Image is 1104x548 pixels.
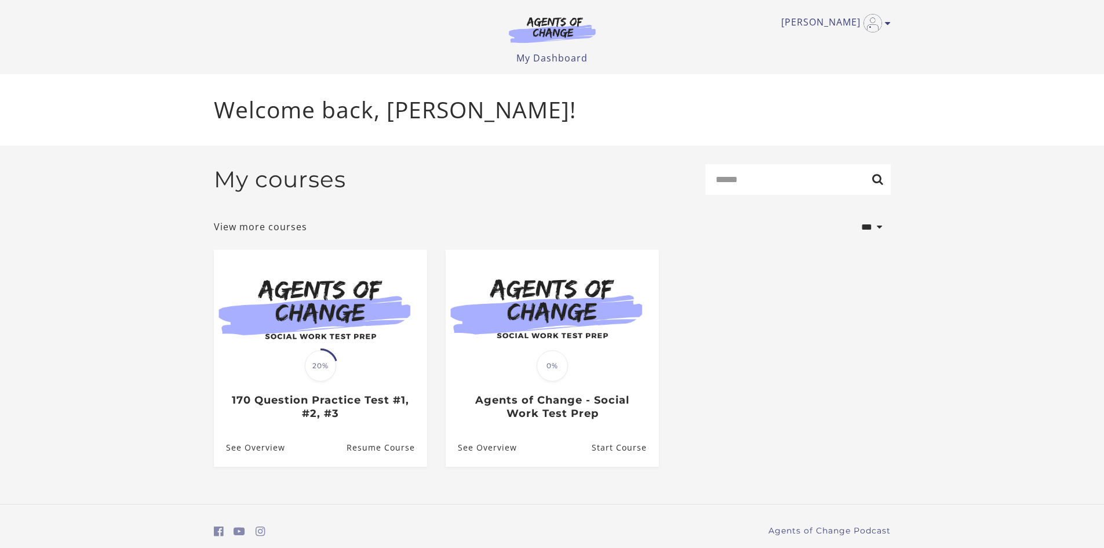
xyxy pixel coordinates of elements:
[781,14,885,32] a: Toggle menu
[234,523,245,540] a: https://www.youtube.com/c/AgentsofChangeTestPrepbyMeaganMitchell (Open in a new window)
[256,523,265,540] a: https://www.instagram.com/agentsofchangeprep/ (Open in a new window)
[214,220,307,234] a: View more courses
[305,350,336,382] span: 20%
[226,394,414,420] h3: 170 Question Practice Test #1, #2, #3
[458,394,646,420] h3: Agents of Change - Social Work Test Prep
[497,16,608,43] img: Agents of Change Logo
[591,429,658,467] a: Agents of Change - Social Work Test Prep: Resume Course
[214,166,346,193] h2: My courses
[516,52,588,64] a: My Dashboard
[214,429,285,467] a: 170 Question Practice Test #1, #2, #3: See Overview
[234,526,245,537] i: https://www.youtube.com/c/AgentsofChangeTestPrepbyMeaganMitchell (Open in a new window)
[346,429,427,467] a: 170 Question Practice Test #1, #2, #3: Resume Course
[446,429,517,467] a: Agents of Change - Social Work Test Prep: See Overview
[214,526,224,537] i: https://www.facebook.com/groups/aswbtestprep (Open in a new window)
[214,93,891,127] p: Welcome back, [PERSON_NAME]!
[214,523,224,540] a: https://www.facebook.com/groups/aswbtestprep (Open in a new window)
[537,350,568,382] span: 0%
[768,525,891,537] a: Agents of Change Podcast
[256,526,265,537] i: https://www.instagram.com/agentsofchangeprep/ (Open in a new window)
